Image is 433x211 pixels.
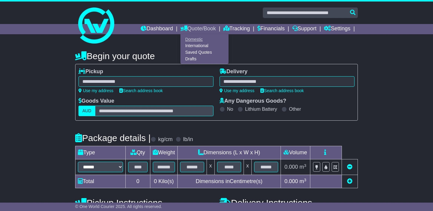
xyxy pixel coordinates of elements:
span: 0 [154,178,157,184]
label: Delivery [220,68,247,75]
h4: Begin your quote [75,51,358,61]
a: Tracking [223,24,250,34]
td: Weight [150,146,178,159]
a: Remove this item [347,164,352,170]
a: International [181,43,228,49]
sup: 3 [304,178,306,182]
h4: Package details | [75,133,151,143]
a: Saved Quotes [181,49,228,56]
a: Search address book [119,88,163,93]
label: No [227,106,233,112]
sup: 3 [304,163,306,168]
td: 0 [126,175,150,188]
td: Dimensions (L x W x H) [177,146,281,159]
a: Use my address [220,88,254,93]
h4: Pickup Instructions [75,198,213,208]
span: 0.000 [284,164,298,170]
a: Financials [257,24,285,34]
a: Use my address [78,88,113,93]
span: © One World Courier 2025. All rights reserved. [75,204,162,209]
label: AUD [78,106,95,116]
label: lb/in [183,136,193,143]
td: Qty [126,146,150,159]
td: Kilo(s) [150,175,178,188]
td: Total [75,175,126,188]
a: Quote/Book [180,24,216,34]
label: Other [289,106,301,112]
a: Domestic [181,36,228,43]
td: Dimensions in Centimetre(s) [177,175,281,188]
label: kg/cm [158,136,173,143]
span: 0.000 [284,178,298,184]
div: Quote/Book [180,34,229,64]
h4: Delivery Instructions [220,198,358,208]
td: x [207,159,214,175]
a: Support [292,24,317,34]
a: Settings [324,24,350,34]
a: Drafts [181,56,228,62]
td: x [244,159,251,175]
a: Add new item [347,178,352,184]
a: Dashboard [141,24,173,34]
label: Pickup [78,68,103,75]
span: m [299,164,306,170]
label: Any Dangerous Goods? [220,98,286,104]
label: Lithium Battery [245,106,277,112]
span: m [299,178,306,184]
td: Volume [281,146,310,159]
td: Type [75,146,126,159]
label: Goods Value [78,98,114,104]
a: Search address book [260,88,304,93]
